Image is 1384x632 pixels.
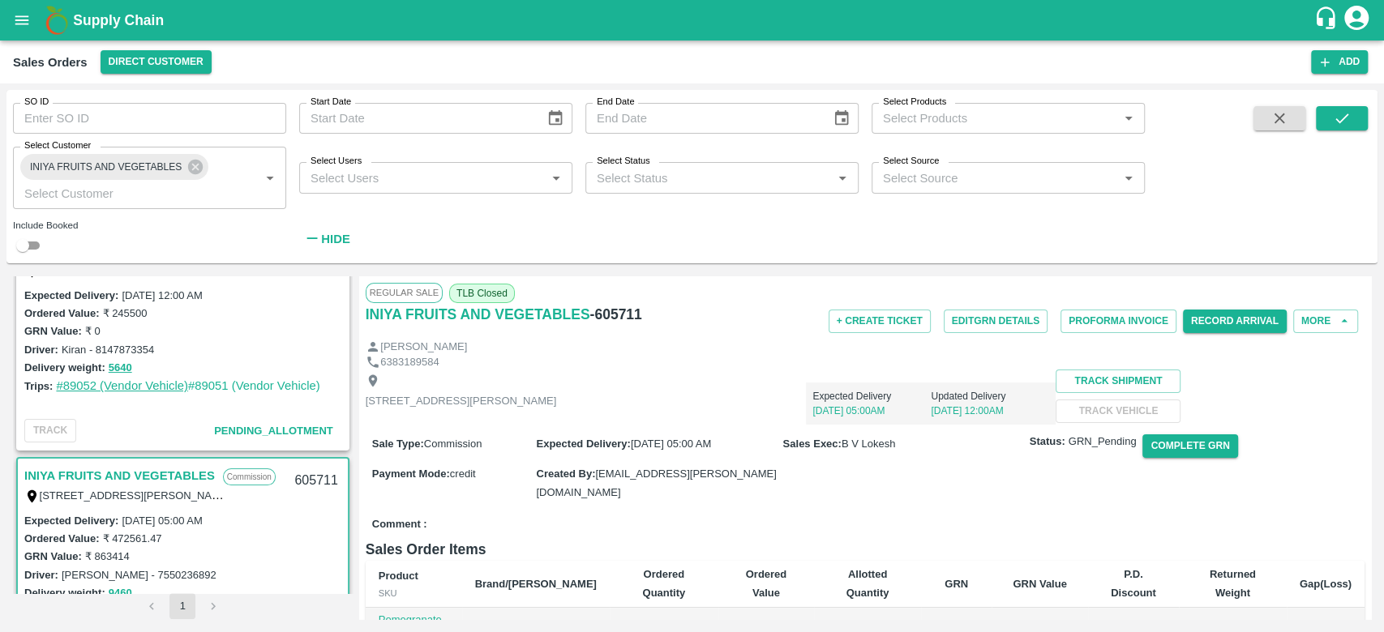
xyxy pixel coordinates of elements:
[24,325,82,337] label: GRN Value:
[102,307,147,319] label: ₹ 245500
[122,289,202,301] label: [DATE] 12:00 AM
[783,438,842,450] label: Sales Exec :
[883,96,946,109] label: Select Products
[366,394,557,409] p: [STREET_ADDRESS][PERSON_NAME]
[24,532,99,544] label: Ordered Value:
[214,425,333,437] span: Pending_Allotment
[20,154,208,180] div: INIYA FRUITS AND VEGETABLES
[1060,310,1176,333] button: Proforma Invoice
[540,103,571,134] button: Choose date
[372,468,450,480] label: Payment Mode :
[311,155,362,168] label: Select Users
[259,168,281,189] button: Open
[945,578,968,590] b: GRN
[450,468,476,480] span: credit
[122,515,202,527] label: [DATE] 05:00 AM
[366,538,1365,561] h6: Sales Order Items
[876,108,1113,129] input: Select Products
[597,155,650,168] label: Select Status
[536,468,595,480] label: Created By :
[812,389,931,404] p: Expected Delivery
[597,96,634,109] label: End Date
[109,584,132,603] button: 9460
[188,379,320,392] a: #89051 (Vendor Vehicle)
[20,159,191,176] span: INIYA FRUITS AND VEGETABLES
[944,310,1048,333] button: EditGRN Details
[73,12,164,28] b: Supply Chain
[24,380,53,392] label: Trips:
[102,532,161,544] label: ₹ 472561.47
[40,489,231,502] label: [STREET_ADDRESS][PERSON_NAME]
[169,593,195,619] button: page 1
[223,468,276,485] p: Commission
[299,103,533,134] input: Start Date
[73,9,1313,32] a: Supply Chain
[1183,310,1287,333] button: Record Arrival
[846,568,889,598] b: Allotted Quantity
[109,359,132,378] button: 5640
[24,569,58,581] label: Driver:
[931,404,1049,418] p: [DATE] 12:00AM
[85,325,101,337] label: ₹ 0
[311,96,351,109] label: Start Date
[631,438,711,450] span: [DATE] 05:00 AM
[24,361,105,374] label: Delivery weight:
[24,96,49,109] label: SO ID
[1030,434,1065,450] label: Status:
[321,233,349,246] strong: Hide
[13,103,286,134] input: Enter SO ID
[829,310,931,333] button: + Create Ticket
[424,438,482,450] span: Commission
[24,289,118,301] label: Expected Delivery :
[746,568,787,598] b: Ordered Value
[56,379,188,392] a: #89052 (Vendor Vehicle)
[1342,3,1371,37] div: account of current user
[24,344,58,356] label: Driver:
[304,167,541,188] input: Select Users
[372,438,424,450] label: Sale Type :
[1013,578,1066,590] b: GRN Value
[24,515,118,527] label: Expected Delivery :
[379,613,449,628] p: Pomegranate
[24,550,82,562] label: GRN Value:
[1069,434,1137,450] span: GRN_Pending
[1056,369,1180,393] button: Track Shipment
[13,52,88,73] div: Sales Orders
[299,225,354,253] button: Hide
[585,103,820,134] input: End Date
[1142,434,1237,458] button: Complete GRN
[842,438,896,450] span: B V Lokesh
[475,578,597,590] b: Brand/[PERSON_NAME]
[449,284,515,303] span: TLB Closed
[24,307,99,319] label: Ordered Value:
[1118,108,1139,129] button: Open
[41,4,73,36] img: logo
[1313,6,1342,35] div: customer-support
[1311,50,1368,74] button: Add
[136,593,229,619] nav: pagination navigation
[18,182,234,203] input: Select Customer
[931,389,1049,404] p: Updated Delivery
[1300,578,1352,590] b: Gap(Loss)
[1111,568,1156,598] b: P.D. Discount
[85,550,130,562] label: ₹ 863414
[536,438,630,450] label: Expected Delivery :
[24,587,105,599] label: Delivery weight:
[642,568,685,598] b: Ordered Quantity
[24,465,215,486] a: INIYA FRUITS AND VEGETABLES
[832,168,853,189] button: Open
[379,570,418,582] b: Product
[62,569,216,581] label: [PERSON_NAME] - 7550236892
[1293,310,1358,333] button: More
[826,103,857,134] button: Choose date
[379,586,449,600] div: SKU
[590,167,827,188] input: Select Status
[366,303,590,326] a: INIYA FRUITS AND VEGETABLES
[366,283,443,302] span: Regular Sale
[812,404,931,418] p: [DATE] 05:00AM
[285,462,347,500] div: 605711
[380,355,439,370] p: 6383189584
[372,517,427,532] label: Comment :
[1118,168,1139,189] button: Open
[62,344,154,356] label: Kiran - 8147873354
